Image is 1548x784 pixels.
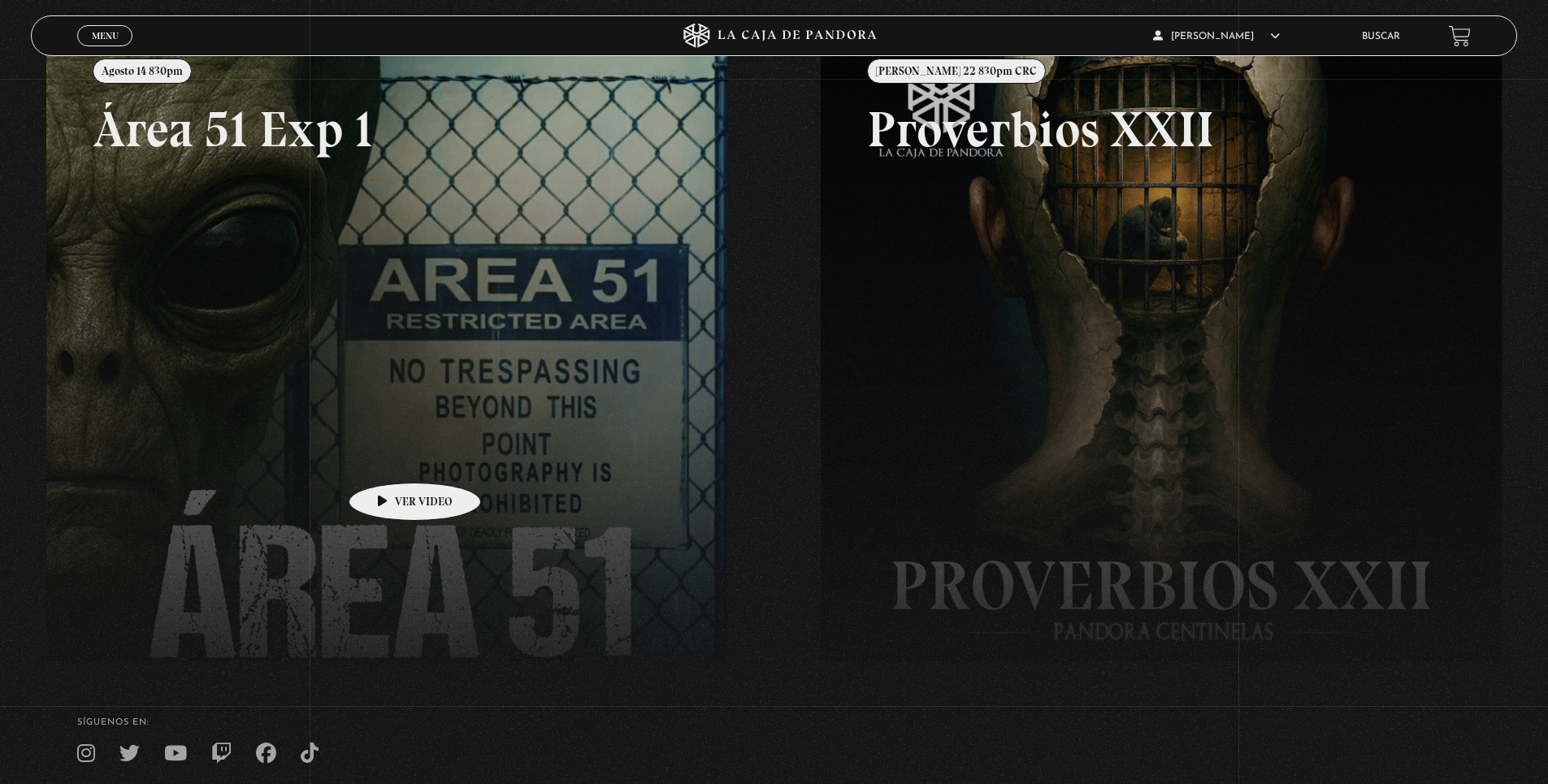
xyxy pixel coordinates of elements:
span: Menu [92,31,119,41]
a: View your shopping cart [1449,25,1471,47]
a: Buscar [1362,32,1400,41]
span: Cerrar [86,45,124,56]
span: [PERSON_NAME] [1153,32,1280,41]
h4: SÍguenos en: [77,718,1471,727]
